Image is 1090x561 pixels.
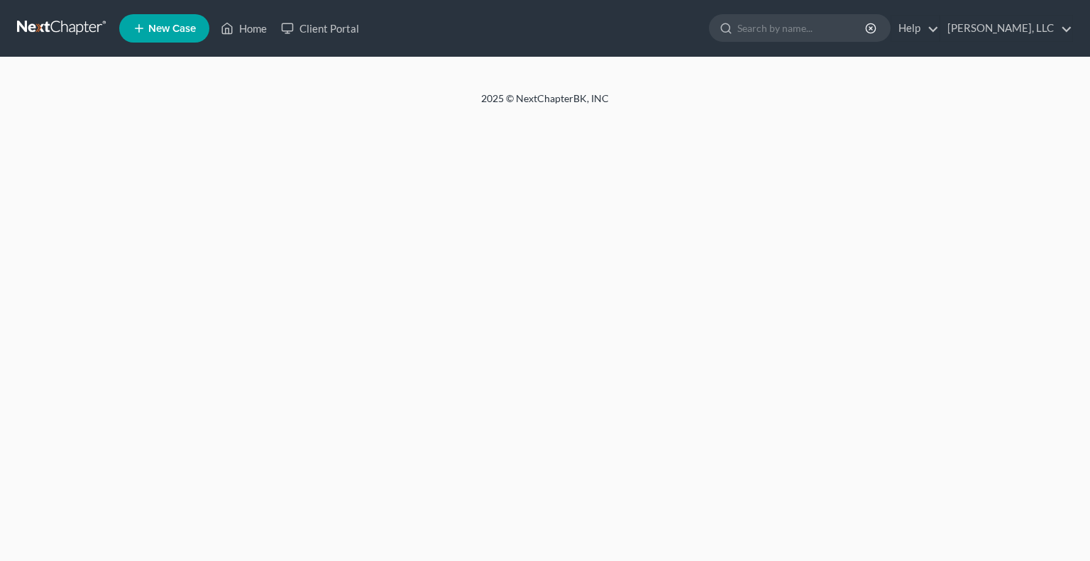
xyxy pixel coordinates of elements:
input: Search by name... [737,15,867,41]
div: 2025 © NextChapterBK, INC [141,91,949,117]
a: Help [891,16,939,41]
a: Client Portal [274,16,366,41]
a: [PERSON_NAME], LLC [940,16,1072,41]
a: Home [214,16,274,41]
span: New Case [148,23,196,34]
